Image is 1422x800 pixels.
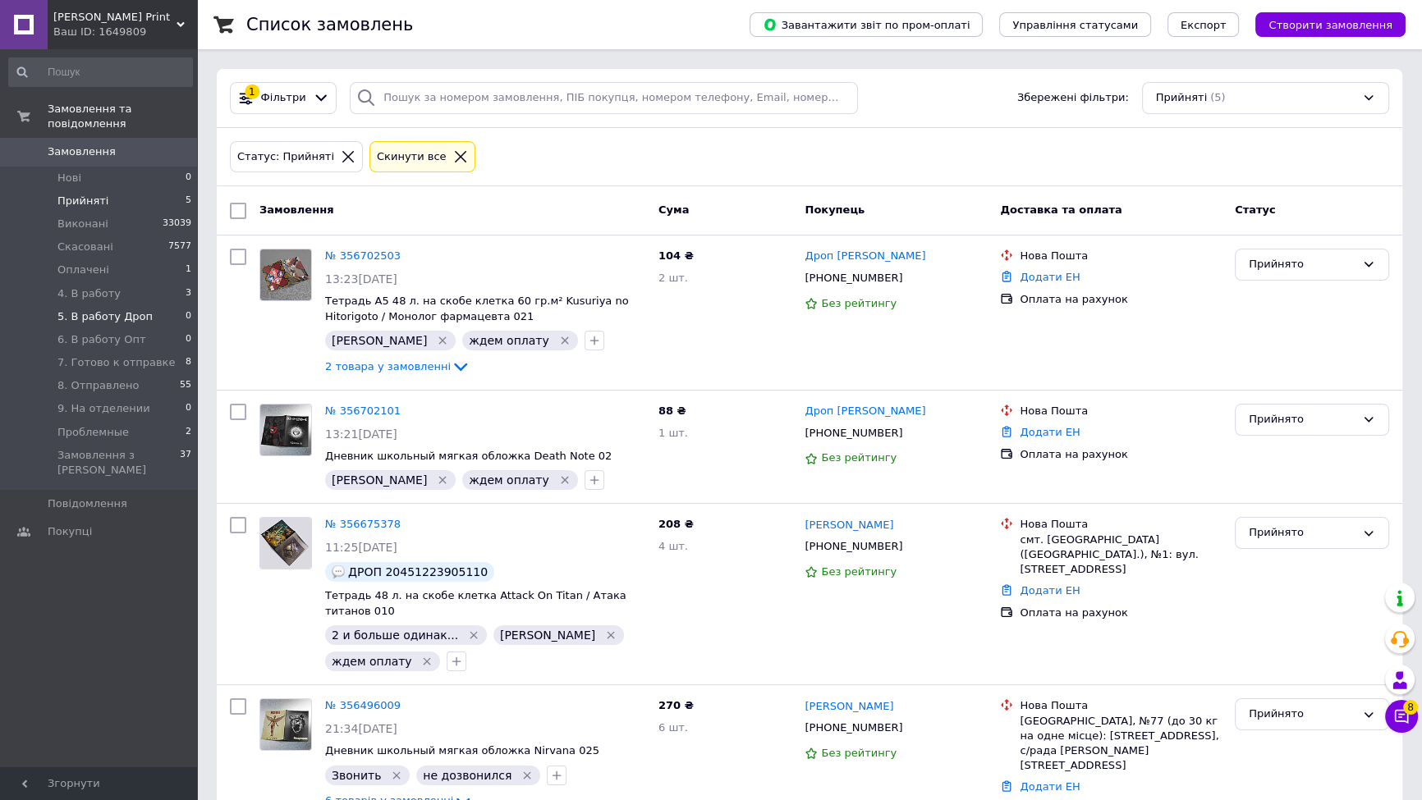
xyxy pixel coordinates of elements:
a: Додати ЕН [1020,584,1080,597]
svg: Видалити мітку [558,473,571,487]
span: 6 шт. [658,721,688,734]
span: 33039 [163,217,191,231]
span: 8 [186,355,191,370]
div: Оплата на рахунок [1020,447,1222,462]
span: Дневник школьный мягкая обложка Death Note 02 [325,450,612,462]
input: Пошук [8,57,193,87]
div: Прийнято [1249,411,1355,428]
span: 8. Отправлено [57,378,139,393]
span: Скасовані [57,240,113,254]
span: 104 ₴ [658,249,694,262]
span: 21:34[DATE] [325,722,397,735]
span: 1 [186,263,191,277]
span: 4. В работу [57,286,121,301]
span: [PERSON_NAME] [332,334,427,347]
img: Фото товару [260,249,311,300]
div: Нова Пошта [1020,698,1222,713]
span: [PHONE_NUMBER] [805,540,902,552]
img: :speech_balloon: [332,565,345,578]
span: (5) [1210,91,1225,103]
span: 4 шт. [658,540,688,552]
span: 88 ₴ [658,405,686,417]
span: 2 шт. [658,272,688,284]
span: Ramires Print [53,10,177,25]
a: Тетрадь 48 л. на скобе клетка Attack On Titan / Атака титанов 010 [325,589,626,617]
svg: Видалити мітку [521,769,534,782]
span: 5. В работу Дроп [57,309,153,324]
a: [PERSON_NAME] [805,699,893,715]
span: Виконані [57,217,108,231]
span: Нові [57,171,81,185]
span: Проблемные [57,425,129,440]
span: [PERSON_NAME] [332,473,427,487]
span: 0 [186,309,191,324]
span: 1 шт. [658,427,688,439]
span: 7. Готово к отправке [57,355,175,370]
div: Оплата на рахунок [1020,292,1222,307]
span: Повідомлення [48,496,127,511]
button: Управління статусами [999,12,1151,37]
svg: Видалити мітку [604,629,617,642]
div: Нова Пошта [1020,517,1222,532]
a: 2 товара у замовленні [325,360,470,373]
span: 2 товара у замовленні [325,360,451,373]
svg: Видалити мітку [420,655,433,668]
button: Завантажити звіт по пром-оплаті [750,12,983,37]
span: 208 ₴ [658,518,694,530]
span: Замовлення та повідомлення [48,102,197,131]
span: Покупець [805,203,865,216]
span: Без рейтингу [821,451,897,464]
div: 1 [245,85,259,99]
div: Нова Пошта [1020,404,1222,418]
span: ждем оплату [469,334,549,347]
h1: Список замовлень [246,15,413,34]
svg: Видалити мітку [558,334,571,347]
a: № 356496009 [325,699,401,711]
span: Експорт [1181,19,1227,31]
button: Чат з покупцем8 [1385,700,1418,733]
span: Без рейтингу [821,747,897,759]
img: Фото товару [260,699,311,750]
span: 6. В работу Опт [57,332,145,347]
span: Тетрадь А5 48 л. на скобе клетка 60 гр.м² Kusuriya no Hitorigoto / Монолог фармацевта 021 [325,295,629,322]
span: [PHONE_NUMBER] [805,272,902,284]
span: Звонить [332,769,381,782]
span: Доставка та оплата [1000,203,1122,216]
a: Дневник школьный мягкая обложка Nirvana 025 [325,744,599,757]
img: Фото товару [260,518,311,569]
svg: Видалити мітку [390,769,403,782]
span: Прийняті [1156,90,1207,106]
span: 270 ₴ [658,699,694,711]
a: [PERSON_NAME] [805,518,893,533]
span: 3 [186,286,191,301]
a: № 356702503 [325,249,401,262]
div: смт. [GEOGRAPHIC_DATA] ([GEOGRAPHIC_DATA].), №1: вул. [STREET_ADDRESS] [1020,533,1222,578]
div: Прийнято [1249,524,1355,542]
span: 9. На отделении [57,401,150,416]
input: Пошук за номером замовлення, ПІБ покупця, номером телефону, Email, номером накладної [350,82,858,114]
span: Cума [658,203,689,216]
a: Створити замовлення [1239,18,1406,30]
span: Завантажити звіт по пром-оплаті [763,17,970,32]
span: 7577 [168,240,191,254]
span: ждем оплату [332,655,412,668]
div: Статус: Прийняті [234,149,337,166]
a: Фото товару [259,249,312,301]
span: Прийняті [57,194,108,208]
span: Покупці [48,524,92,539]
a: Дроп [PERSON_NAME] [805,404,925,419]
span: не дозвонился [423,769,511,782]
span: 2 [186,425,191,440]
div: Нова Пошта [1020,249,1222,263]
span: 2 и больше одинак... [332,629,458,642]
a: Фото товару [259,404,312,456]
a: № 356675378 [325,518,401,530]
span: 37 [180,448,191,478]
span: 55 [180,378,191,393]
span: ждем оплату [469,473,549,487]
svg: Видалити мітку [467,629,480,642]
span: 0 [186,401,191,416]
div: Прийнято [1249,256,1355,273]
div: Оплата на рахунок [1020,606,1222,620]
